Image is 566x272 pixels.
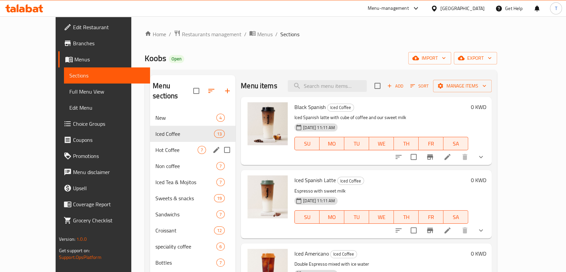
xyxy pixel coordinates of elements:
[391,149,407,165] button: sort-choices
[368,4,409,12] div: Menu-management
[217,179,224,185] span: 7
[331,250,357,258] span: Iced Coffee
[214,195,224,202] span: 19
[275,30,278,38] li: /
[155,146,198,154] span: Hot Coffee
[410,82,429,90] span: Sort
[73,216,145,224] span: Grocery Checklist
[297,212,317,222] span: SU
[407,223,421,237] span: Select to update
[409,81,430,91] button: Sort
[214,227,224,234] span: 12
[76,235,87,243] span: 1.0.0
[300,124,338,131] span: [DATE] 11:11 AM
[216,114,225,122] div: items
[369,210,394,224] button: WE
[58,180,150,196] a: Upsell
[294,187,468,195] p: Espresso with sweet milk
[182,30,241,38] span: Restaurants management
[294,249,329,259] span: Iced Americano
[419,137,443,150] button: FR
[394,137,419,150] button: TH
[69,71,145,79] span: Sections
[64,100,150,116] a: Edit Menu
[391,222,407,238] button: sort-choices
[459,54,492,62] span: export
[257,30,273,38] span: Menus
[322,212,342,222] span: MO
[328,104,354,111] span: Iced Coffee
[394,210,419,224] button: TH
[421,139,441,149] span: FR
[408,52,451,64] button: import
[294,210,320,224] button: SU
[169,30,171,38] li: /
[555,5,557,12] span: T
[473,149,489,165] button: show more
[58,164,150,180] a: Menu disclaimer
[322,139,342,149] span: MO
[59,253,101,262] a: Support.OpsPlatform
[384,81,406,91] span: Add item
[58,132,150,148] a: Coupons
[443,153,451,161] a: Edit menu item
[347,139,366,149] span: TU
[347,212,366,222] span: TU
[150,126,235,142] div: Iced Coffee13
[155,259,216,267] span: Bottles
[386,82,404,90] span: Add
[471,249,486,258] h6: 0 KWD
[58,19,150,35] a: Edit Restaurant
[241,81,277,91] h2: Menu items
[419,210,443,224] button: FR
[155,130,214,138] div: Iced Coffee
[58,116,150,132] a: Choice Groups
[145,30,166,38] a: Home
[370,79,384,93] span: Select section
[73,120,145,128] span: Choice Groups
[145,30,497,39] nav: breadcrumb
[344,137,369,150] button: TU
[406,81,433,91] span: Sort items
[69,88,145,96] span: Full Menu View
[69,104,145,112] span: Edit Menu
[211,145,221,155] button: edit
[174,30,241,39] a: Restaurants management
[320,137,344,150] button: MO
[330,250,357,258] div: Iced Coffee
[372,139,391,149] span: WE
[216,259,225,267] div: items
[58,35,150,51] a: Branches
[155,162,216,170] span: Non coffee
[280,30,299,38] span: Sections
[294,137,320,150] button: SU
[155,242,216,251] span: speciality coffee
[422,222,438,238] button: Branch-specific-item
[246,102,289,145] img: Black Spanish
[344,210,369,224] button: TU
[198,147,206,153] span: 7
[155,210,216,218] span: Sandwichs
[384,81,406,91] button: Add
[155,178,216,186] span: Iced Tea & Mojitos
[217,243,224,250] span: 6
[246,175,289,218] img: Iced Spanish Latte
[443,210,468,224] button: SA
[297,139,317,149] span: SU
[217,115,224,121] span: 4
[64,84,150,100] a: Full Menu View
[397,139,416,149] span: TH
[150,174,235,190] div: Iced Tea & Mojitos7
[471,175,486,185] h6: 0 KWD
[457,149,473,165] button: delete
[397,212,416,222] span: TH
[249,30,273,39] a: Menus
[477,226,485,234] svg: Show Choices
[244,30,246,38] li: /
[73,23,145,31] span: Edit Restaurant
[155,194,214,202] span: Sweets & snacks
[169,55,184,63] div: Open
[74,55,145,63] span: Menus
